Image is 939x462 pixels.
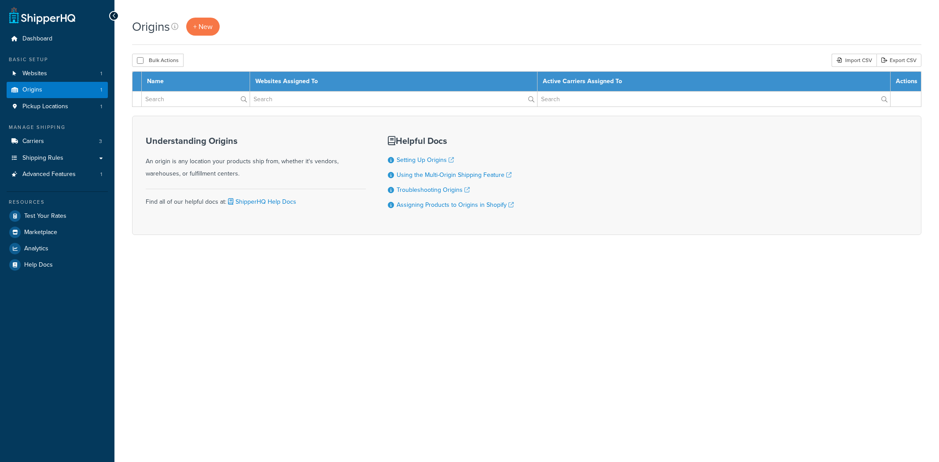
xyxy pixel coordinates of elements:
span: Carriers [22,138,44,145]
th: Websites Assigned To [250,72,538,92]
h3: Understanding Origins [146,136,366,146]
span: Pickup Locations [22,103,68,110]
span: Dashboard [22,35,52,43]
h3: Helpful Docs [388,136,514,146]
span: Websites [22,70,47,77]
span: 1 [100,70,102,77]
div: An origin is any location your products ship from, whether it's vendors, warehouses, or fulfillme... [146,136,366,180]
span: 1 [100,171,102,178]
h1: Origins [132,18,170,35]
li: Origins [7,82,108,98]
div: Basic Setup [7,56,108,63]
a: Setting Up Origins [397,155,454,165]
th: Active Carriers Assigned To [538,72,891,92]
div: Manage Shipping [7,124,108,131]
a: Dashboard [7,31,108,47]
li: Carriers [7,133,108,150]
a: ShipperHQ Help Docs [226,197,296,206]
span: 1 [100,103,102,110]
span: 1 [100,86,102,94]
a: Pickup Locations 1 [7,99,108,115]
a: Advanced Features 1 [7,166,108,183]
span: Analytics [24,245,48,253]
a: Help Docs [7,257,108,273]
a: Export CSV [876,54,921,67]
a: Analytics [7,241,108,257]
a: Using the Multi-Origin Shipping Feature [397,170,512,180]
li: Advanced Features [7,166,108,183]
a: Test Your Rates [7,208,108,224]
div: Resources [7,198,108,206]
div: Find all of our helpful docs at: [146,189,366,208]
li: Pickup Locations [7,99,108,115]
span: Origins [22,86,42,94]
span: Test Your Rates [24,213,66,220]
button: Bulk Actions [132,54,184,67]
a: Websites 1 [7,66,108,82]
a: Assigning Products to Origins in Shopify [397,200,514,209]
a: Shipping Rules [7,150,108,166]
span: Shipping Rules [22,154,63,162]
input: Search [538,92,890,106]
input: Search [250,92,537,106]
input: Search [142,92,250,106]
span: Advanced Features [22,171,76,178]
a: Origins 1 [7,82,108,98]
th: Name [142,72,250,92]
span: + New [193,22,213,32]
a: Marketplace [7,224,108,240]
a: ShipperHQ Home [9,7,75,24]
li: Websites [7,66,108,82]
span: Help Docs [24,261,53,269]
a: Troubleshooting Origins [397,185,470,194]
a: + New [186,18,220,36]
th: Actions [891,72,921,92]
span: 3 [99,138,102,145]
div: Import CSV [832,54,876,67]
span: Marketplace [24,229,57,236]
a: Carriers 3 [7,133,108,150]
